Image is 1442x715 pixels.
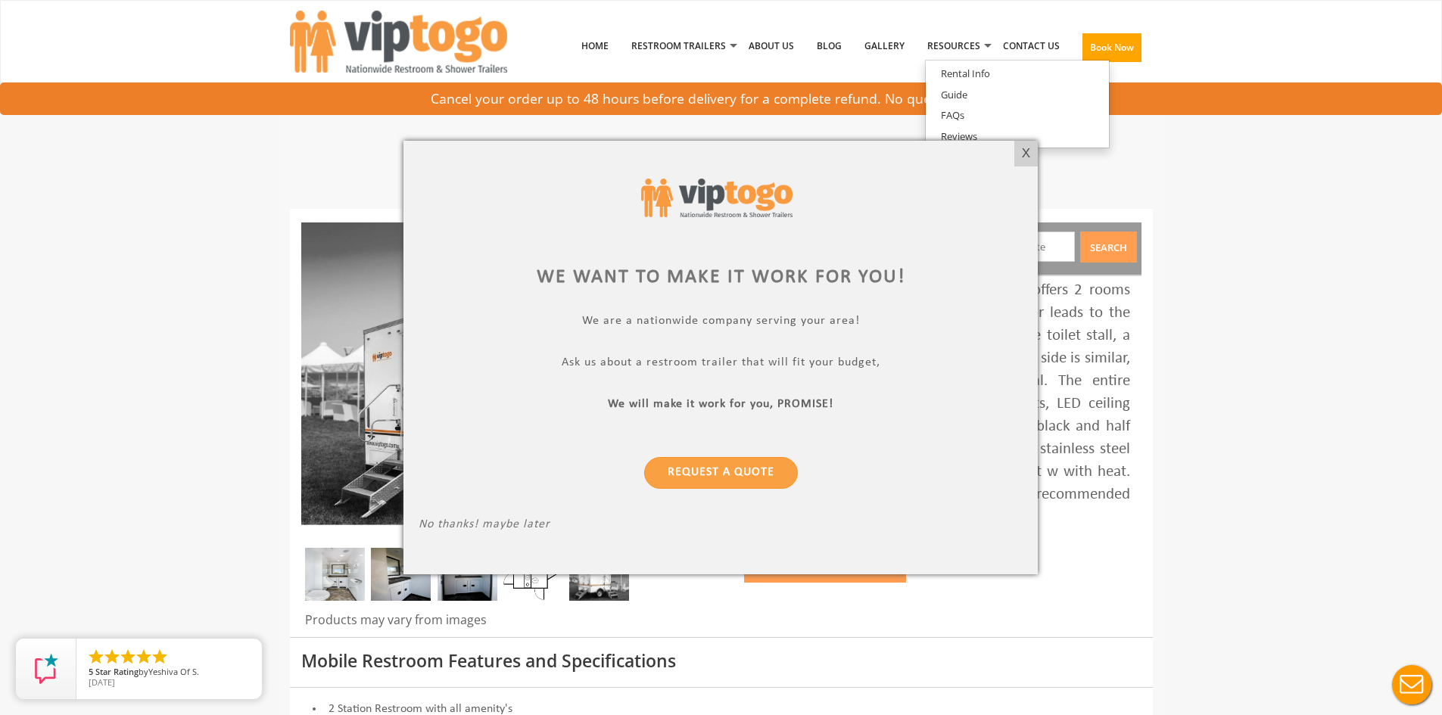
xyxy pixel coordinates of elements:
b: We will make it work for you, PROMISE! [609,398,834,410]
p: We are a nationwide company serving your area! [419,314,1023,331]
span: [DATE] [89,676,115,688]
button: Live Chat [1381,654,1442,715]
img: viptogo logo [641,179,793,217]
p: No thanks! maybe later [419,518,1023,535]
li:  [151,648,169,666]
span: 5 [89,666,93,677]
a: Request a Quote [644,457,798,489]
div: We want to make it work for you! [419,263,1023,291]
img: Review Rating [31,654,61,684]
li:  [119,648,137,666]
li:  [103,648,121,666]
span: by [89,667,250,678]
li:  [135,648,153,666]
span: Star Rating [95,666,139,677]
span: Yeshiva Of S. [148,666,199,677]
li:  [87,648,105,666]
p: Ask us about a restroom trailer that will fit your budget, [419,356,1023,373]
div: X [1014,141,1038,166]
